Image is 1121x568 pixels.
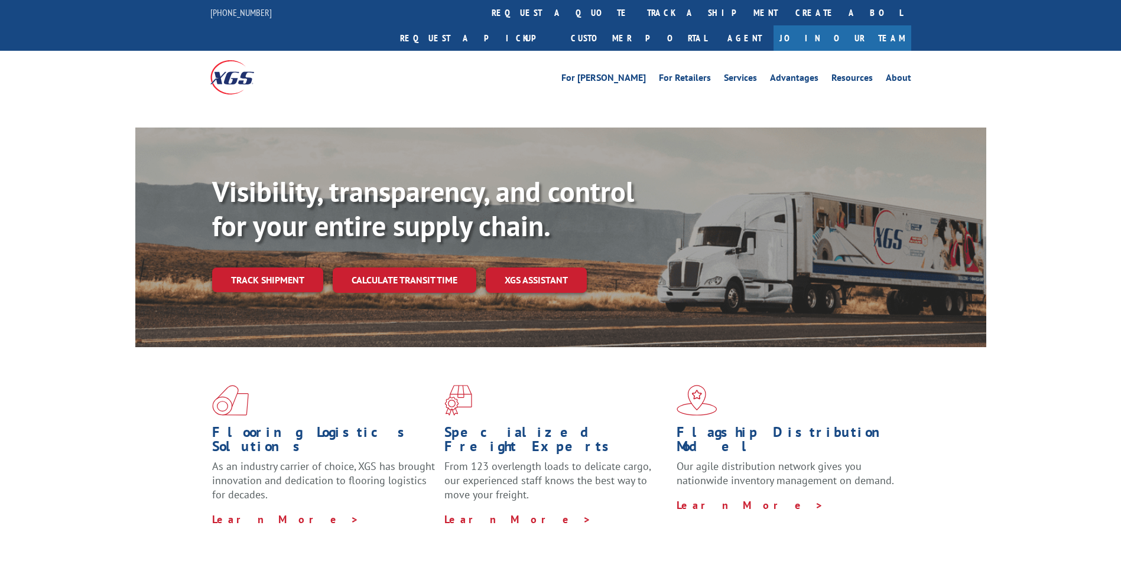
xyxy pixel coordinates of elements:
span: As an industry carrier of choice, XGS has brought innovation and dedication to flooring logistics... [212,459,435,501]
a: [PHONE_NUMBER] [210,6,272,18]
a: Agent [716,25,774,51]
a: Learn More > [212,512,359,526]
a: Learn More > [444,512,592,526]
img: xgs-icon-flagship-distribution-model-red [677,385,717,416]
a: XGS ASSISTANT [486,267,587,293]
a: For [PERSON_NAME] [561,73,646,86]
a: Track shipment [212,267,323,292]
b: Visibility, transparency, and control for your entire supply chain. [212,173,634,244]
a: Advantages [770,73,818,86]
a: Resources [831,73,873,86]
h1: Flooring Logistics Solutions [212,425,436,459]
a: Calculate transit time [333,267,476,293]
p: From 123 overlength loads to delicate cargo, our experienced staff knows the best way to move you... [444,459,668,512]
img: xgs-icon-total-supply-chain-intelligence-red [212,385,249,416]
a: Request a pickup [391,25,562,51]
a: Join Our Team [774,25,911,51]
a: Learn More > [677,498,824,512]
span: Our agile distribution network gives you nationwide inventory management on demand. [677,459,894,487]
a: About [886,73,911,86]
a: For Retailers [659,73,711,86]
a: Services [724,73,757,86]
h1: Flagship Distribution Model [677,425,900,459]
h1: Specialized Freight Experts [444,425,668,459]
a: Customer Portal [562,25,716,51]
img: xgs-icon-focused-on-flooring-red [444,385,472,416]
